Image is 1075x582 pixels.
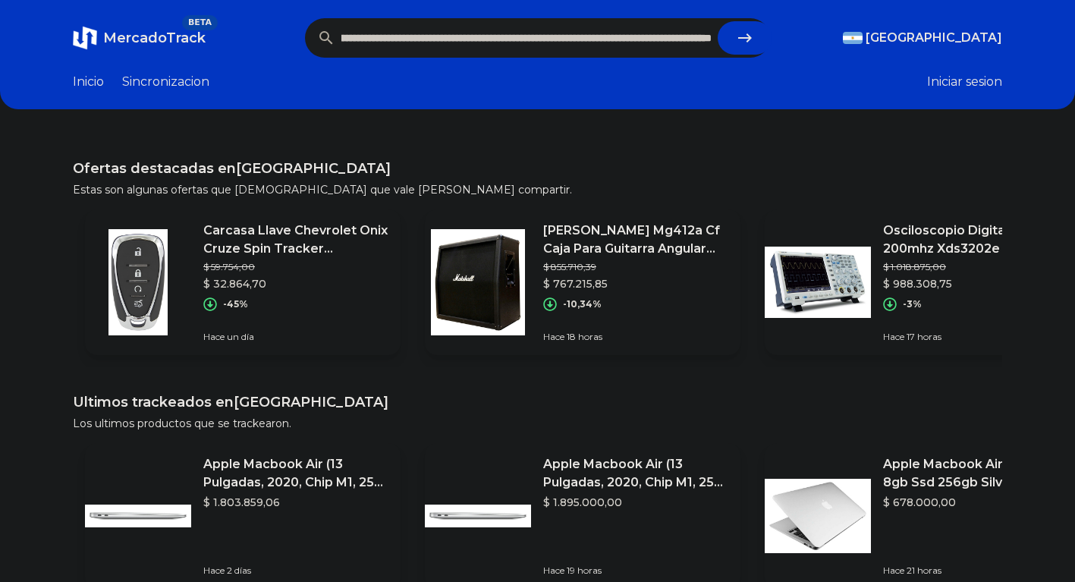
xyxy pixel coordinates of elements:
p: Los ultimos productos que se trackearon. [73,416,1002,431]
button: [GEOGRAPHIC_DATA] [843,29,1002,47]
p: Carcasa Llave Chevrolet Onix Cruze Spin Tracker Presencia [203,222,388,258]
p: Hace 18 horas [543,331,728,343]
a: Inicio [73,73,104,91]
img: Featured image [85,463,191,569]
p: Apple Macbook Air (13 Pulgadas, 2020, Chip M1, 256 Gb De Ssd, 8 Gb De Ram) - Plata [203,455,388,492]
button: Iniciar sesion [927,73,1002,91]
img: Featured image [425,229,531,335]
p: Apple Macbook Air 13 Core I5 8gb Ssd 256gb Silver [883,455,1068,492]
p: $ 1.018.875,00 [883,261,1068,273]
h1: Ofertas destacadas en [GEOGRAPHIC_DATA] [73,158,1002,179]
img: Featured image [425,463,531,569]
p: [PERSON_NAME] Mg412a Cf Caja Para Guitarra Angular 120w 4x12 [543,222,728,258]
p: $ 1.803.859,06 [203,495,388,510]
p: Apple Macbook Air (13 Pulgadas, 2020, Chip M1, 256 Gb De Ssd, 8 Gb De Ram) - Plata [543,455,728,492]
p: -10,34% [563,298,602,310]
p: $ 767.215,85 [543,276,728,291]
p: Hace un día [203,331,388,343]
p: $ 855.710,39 [543,261,728,273]
p: Hace 19 horas [543,565,728,577]
img: Featured image [765,463,871,569]
h1: Ultimos trackeados en [GEOGRAPHIC_DATA] [73,392,1002,413]
p: Hace 2 días [203,565,388,577]
img: MercadoTrack [73,26,97,50]
span: BETA [182,15,218,30]
span: MercadoTrack [103,30,206,46]
img: Argentina [843,32,863,44]
p: $ 1.895.000,00 [543,495,728,510]
p: -45% [223,298,248,310]
p: $ 678.000,00 [883,495,1068,510]
p: $ 988.308,75 [883,276,1068,291]
a: Featured imageCarcasa Llave Chevrolet Onix Cruze Spin Tracker Presencia$ 59.754,00$ 32.864,70-45%... [85,209,401,355]
p: Estas son algunas ofertas que [DEMOGRAPHIC_DATA] que vale [PERSON_NAME] compartir. [73,182,1002,197]
img: Featured image [765,229,871,335]
p: $ 59.754,00 [203,261,388,273]
span: [GEOGRAPHIC_DATA] [866,29,1002,47]
p: Hace 21 horas [883,565,1068,577]
p: -3% [903,298,922,310]
p: $ 32.864,70 [203,276,388,291]
a: Featured image[PERSON_NAME] Mg412a Cf Caja Para Guitarra Angular 120w 4x12$ 855.710,39$ 767.215,8... [425,209,740,355]
p: Osciloscopio Digital Owon 200mhz Xds3202e 2 Ch [883,222,1068,258]
a: Sincronizacion [122,73,209,91]
p: Hace 17 horas [883,331,1068,343]
img: Featured image [85,229,191,335]
a: MercadoTrackBETA [73,26,206,50]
